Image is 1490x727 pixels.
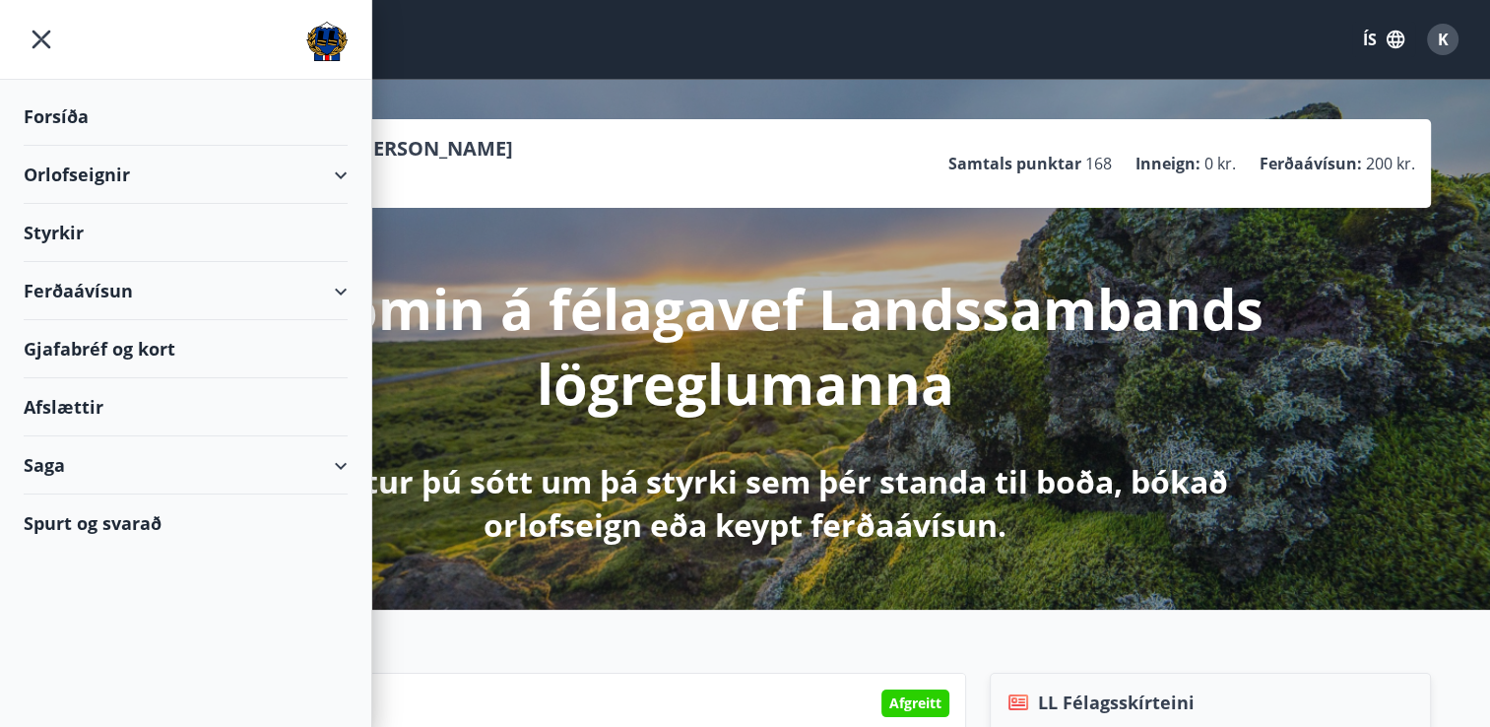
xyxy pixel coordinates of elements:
[24,146,348,204] div: Orlofseignir
[1204,153,1236,174] span: 0 kr.
[881,690,949,717] div: Afgreitt
[24,378,348,436] div: Afslættir
[1085,153,1112,174] span: 168
[306,22,348,61] img: union_logo
[1366,153,1415,174] span: 200 kr.
[24,495,348,552] div: Spurt og svarað
[1038,690,1195,715] span: LL Félagsskírteini
[24,22,59,57] button: menu
[24,320,348,378] div: Gjafabréf og kort
[948,153,1081,174] p: Samtals punktar
[1135,153,1200,174] p: Inneign :
[24,262,348,320] div: Ferðaávísun
[1352,22,1415,57] button: ÍS
[1419,16,1466,63] button: K
[24,88,348,146] div: Forsíða
[226,271,1265,421] p: Velkomin á félagavef Landssambands lögreglumanna
[24,436,348,495] div: Saga
[226,460,1265,547] p: Hér getur þú sótt um þá styrki sem þér standa til boða, bókað orlofseign eða keypt ferðaávísun.
[1438,29,1449,50] span: K
[24,204,348,262] div: Styrkir
[1260,153,1362,174] p: Ferðaávísun :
